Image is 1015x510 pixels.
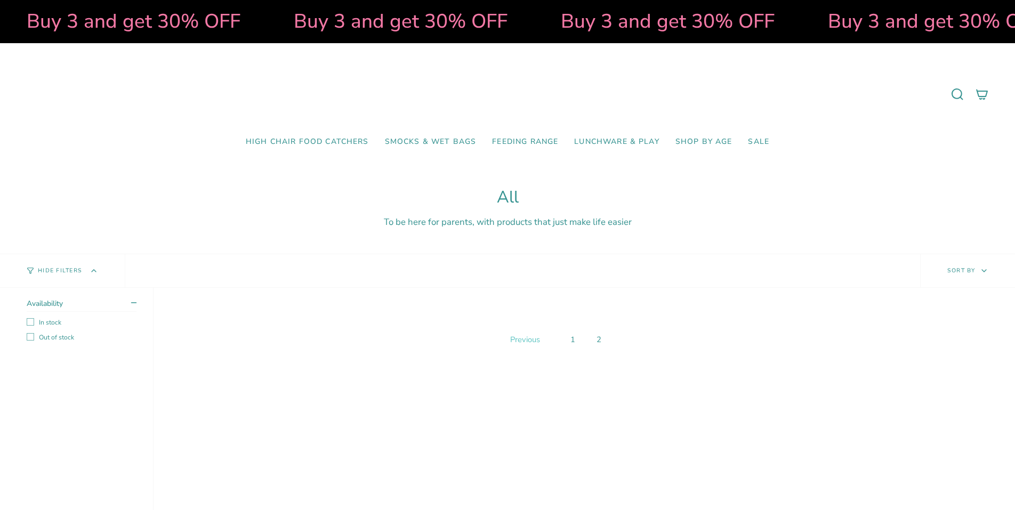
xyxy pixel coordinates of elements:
span: Sort by [947,266,976,274]
h1: All [27,188,988,207]
a: 2 [592,332,606,347]
a: 1 [566,332,579,347]
strong: Buy 3 and get 30% OFF [20,8,234,35]
strong: Buy 3 and get 30% OFF [554,8,768,35]
label: In stock [27,318,136,327]
a: Shop by Age [667,129,740,155]
span: Lunchware & Play [574,137,659,147]
a: Previous [507,331,543,347]
label: Out of stock [27,333,136,342]
span: Previous [510,334,540,345]
a: Lunchware & Play [566,129,667,155]
a: High Chair Food Catchers [238,129,377,155]
span: Feeding Range [492,137,558,147]
a: Feeding Range [484,129,566,155]
span: Shop by Age [675,137,732,147]
span: Smocks & Wet Bags [385,137,477,147]
a: SALE [740,129,777,155]
a: Smocks & Wet Bags [377,129,485,155]
span: SALE [748,137,769,147]
summary: Availability [27,298,136,312]
span: High Chair Food Catchers [246,137,369,147]
span: To be here for parents, with products that just make life easier [384,216,632,228]
a: Mumma’s Little Helpers [416,59,600,129]
button: Sort by [920,254,1015,287]
span: Availability [27,298,63,309]
span: Hide Filters [38,268,82,274]
strong: Buy 3 and get 30% OFF [287,8,501,35]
